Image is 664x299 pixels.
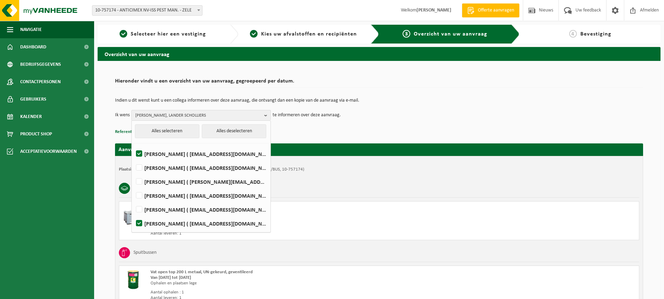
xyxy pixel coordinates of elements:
[135,149,267,159] label: [PERSON_NAME] ( [EMAIL_ADDRESS][DOMAIN_NAME] )
[151,290,407,295] div: Aantal ophalen : 1
[414,31,487,37] span: Overzicht van uw aanvraag
[123,269,144,290] img: PB-OT-0200-MET-00-03.png
[120,30,127,38] span: 1
[101,30,224,38] a: 1Selecteer hier een vestiging
[92,5,203,16] span: 10-757174 - ANTICIMEX NV-ISS PEST MAN. - ZELE
[135,204,267,215] label: [PERSON_NAME] ( [EMAIL_ADDRESS][DOMAIN_NAME] )
[476,7,516,14] span: Offerte aanvragen
[151,270,253,274] span: Vat open top 200 L metaal, UN-gekeurd, geventileerd
[20,143,77,160] span: Acceptatievoorwaarden
[115,110,130,120] p: Ik wens
[20,38,46,56] span: Dashboard
[115,78,643,88] h2: Hieronder vindt u een overzicht van uw aanvraag, gegroepeerd per datum.
[131,31,206,37] span: Selecteer hier een vestiging
[131,110,271,120] button: [PERSON_NAME], LANDER SCHOLLIERS
[135,124,199,138] button: Alles selecteren
[462,3,519,17] a: Offerte aanvragen
[250,30,258,38] span: 2
[261,31,357,37] span: Kies uw afvalstoffen en recipiënten
[151,225,407,231] div: Aantal ophalen : 1
[135,110,261,121] span: [PERSON_NAME], LANDER SCHOLLIERS
[98,47,661,61] h2: Overzicht van uw aanvraag
[119,147,171,152] strong: Aanvraag voor [DATE]
[135,176,267,187] label: [PERSON_NAME] ( [PERSON_NAME][EMAIL_ADDRESS][DOMAIN_NAME] )
[242,30,365,38] a: 2Kies uw afvalstoffen en recipiënten
[123,205,144,226] img: PB-LB-0680-HPE-GY-11.png
[151,216,407,222] div: Ophalen en plaatsen lege
[20,108,42,125] span: Kalender
[417,8,451,13] strong: [PERSON_NAME]
[569,30,577,38] span: 4
[20,73,61,91] span: Contactpersonen
[135,218,267,229] label: [PERSON_NAME] ( [EMAIL_ADDRESS][DOMAIN_NAME] )
[115,98,643,103] p: Indien u dit wenst kunt u een collega informeren over deze aanvraag, die ontvangt dan een kopie v...
[151,231,407,236] div: Aantal leveren: 1
[135,163,267,173] label: [PERSON_NAME] ( [EMAIL_ADDRESS][DOMAIN_NAME] )
[119,167,149,172] strong: Plaatsingsadres:
[202,124,266,138] button: Alles deselecteren
[20,125,52,143] span: Product Shop
[151,275,191,280] strong: Van [DATE] tot [DATE]
[20,91,46,108] span: Gebruikers
[20,56,61,73] span: Bedrijfsgegevens
[135,190,267,201] label: [PERSON_NAME] ( [EMAIL_ADDRESS][DOMAIN_NAME] )
[580,31,611,37] span: Bevestiging
[115,127,169,136] button: Referentie toevoegen (opt.)
[273,110,341,120] p: te informeren over deze aanvraag.
[403,30,410,38] span: 3
[133,247,157,258] h3: Spuitbussen
[151,281,407,286] div: Ophalen en plaatsen lege
[20,21,42,38] span: Navigatie
[92,6,202,15] span: 10-757174 - ANTICIMEX NV-ISS PEST MAN. - ZELE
